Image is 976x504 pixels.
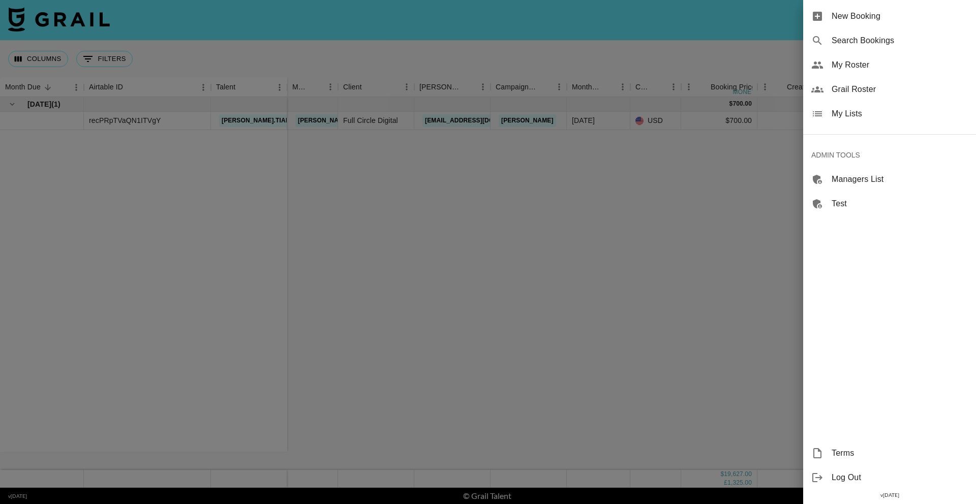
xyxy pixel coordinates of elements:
[803,102,976,126] div: My Lists
[832,59,968,71] span: My Roster
[803,4,976,28] div: New Booking
[803,465,976,490] div: Log Out
[832,198,968,210] span: Test
[832,108,968,120] span: My Lists
[803,77,976,102] div: Grail Roster
[803,441,976,465] div: Terms
[803,490,976,500] div: v [DATE]
[832,35,968,47] span: Search Bookings
[832,83,968,96] span: Grail Roster
[832,10,968,22] span: New Booking
[803,28,976,53] div: Search Bookings
[832,447,968,459] span: Terms
[803,192,976,216] div: Test
[803,53,976,77] div: My Roster
[832,471,968,484] span: Log Out
[803,143,976,167] div: ADMIN TOOLS
[803,167,976,192] div: Managers List
[832,173,968,185] span: Managers List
